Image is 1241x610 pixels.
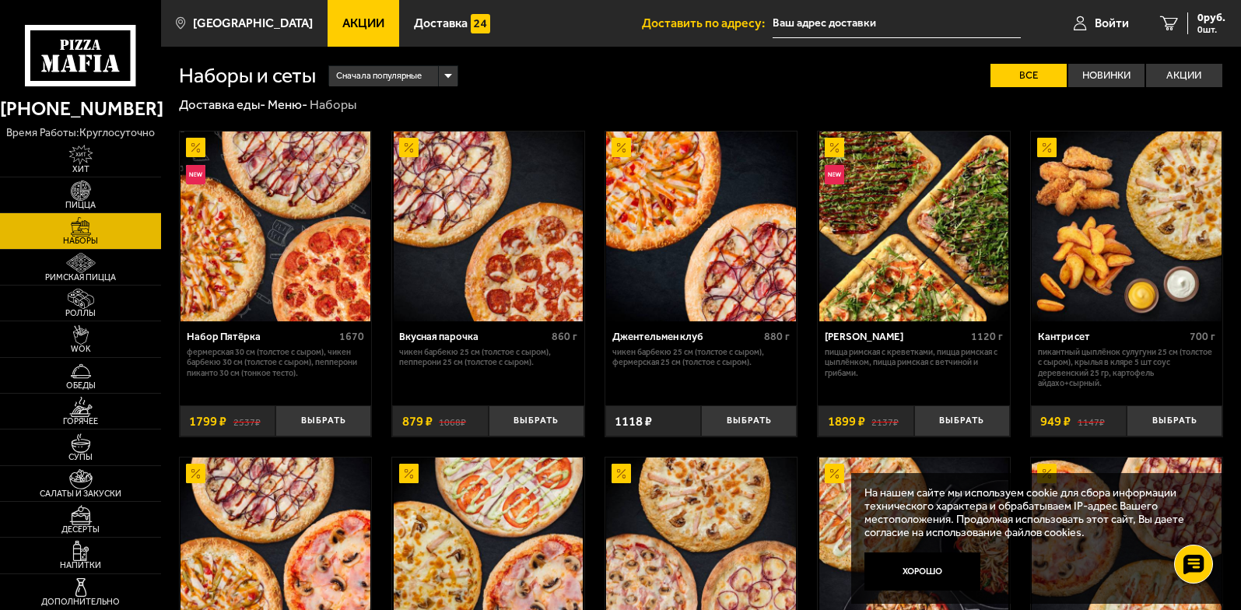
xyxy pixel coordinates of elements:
[399,138,419,157] img: Акционный
[615,415,652,428] span: 1118 ₽
[187,331,335,343] div: Набор Пятёрка
[336,64,422,89] span: Сначала популярные
[179,65,316,86] h1: Наборы и сеты
[864,552,981,591] button: Хорошо
[773,9,1021,38] input: Ваш адрес доставки
[612,331,760,343] div: Джентельмен клуб
[825,165,844,184] img: Новинка
[1037,138,1057,157] img: Акционный
[392,131,584,321] a: АкционныйВкусная парочка
[399,331,547,343] div: Вкусная парочка
[402,415,433,428] span: 879 ₽
[471,14,490,33] img: 15daf4d41897b9f0e9f617042186c801.svg
[612,138,631,157] img: Акционный
[339,330,364,343] span: 1670
[606,131,795,321] img: Джентельмен клуб
[1040,415,1071,428] span: 949 ₽
[1095,17,1129,30] span: Войти
[489,405,584,437] button: Выбрать
[1197,12,1225,23] span: 0 руб.
[1031,131,1223,321] a: АкционныйКантри сет
[180,131,372,321] a: АкционныйНовинкаНабор Пятёрка
[310,96,356,114] div: Наборы
[186,464,205,483] img: Акционный
[971,330,1003,343] span: 1120 г
[399,347,577,368] p: Чикен Барбекю 25 см (толстое с сыром), Пепперони 25 см (толстое с сыром).
[1190,330,1215,343] span: 700 г
[187,347,364,378] p: Фермерская 30 см (толстое с сыром), Чикен Барбекю 30 см (толстое с сыром), Пепперони Пиканто 30 с...
[399,464,419,483] img: Акционный
[268,96,307,112] a: Меню-
[612,347,790,368] p: Чикен Барбекю 25 см (толстое с сыром), Фермерская 25 см (толстое с сыром).
[179,96,265,112] a: Доставка еды-
[342,17,384,30] span: Акции
[1078,415,1105,428] s: 1147 ₽
[605,131,798,321] a: АкционныйДжентельмен клуб
[1037,464,1057,483] img: Акционный
[825,331,966,343] div: [PERSON_NAME]
[818,131,1010,321] a: АкционныйНовинкаМама Миа
[186,165,205,184] img: Новинка
[914,405,1010,437] button: Выбрать
[189,415,226,428] span: 1799 ₽
[181,131,370,321] img: Набор Пятёрка
[642,17,773,30] span: Доставить по адресу:
[819,131,1008,321] img: Мама Миа
[439,415,466,428] s: 1068 ₽
[394,131,583,321] img: Вкусная парочка
[1068,64,1145,86] label: Новинки
[828,415,865,428] span: 1899 ₽
[414,17,468,30] span: Доставка
[990,64,1067,86] label: Все
[825,347,1002,378] p: Пицца Римская с креветками, Пицца Римская с цыплёнком, Пицца Римская с ветчиной и грибами.
[186,138,205,157] img: Акционный
[864,486,1201,540] p: На нашем сайте мы используем cookie для сбора информации технического характера и обрабатываем IP...
[1038,347,1215,388] p: Пикантный цыплёнок сулугуни 25 см (толстое с сыром), крылья в кляре 5 шт соус деревенский 25 гр, ...
[701,405,797,437] button: Выбрать
[825,464,844,483] img: Акционный
[764,330,790,343] span: 880 г
[1197,25,1225,34] span: 0 шт.
[552,330,577,343] span: 860 г
[233,415,261,428] s: 2537 ₽
[1032,131,1221,321] img: Кантри сет
[825,138,844,157] img: Акционный
[1127,405,1222,437] button: Выбрать
[871,415,899,428] s: 2137 ₽
[275,405,371,437] button: Выбрать
[612,464,631,483] img: Акционный
[1038,331,1186,343] div: Кантри сет
[193,17,313,30] span: [GEOGRAPHIC_DATA]
[1146,64,1222,86] label: Акции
